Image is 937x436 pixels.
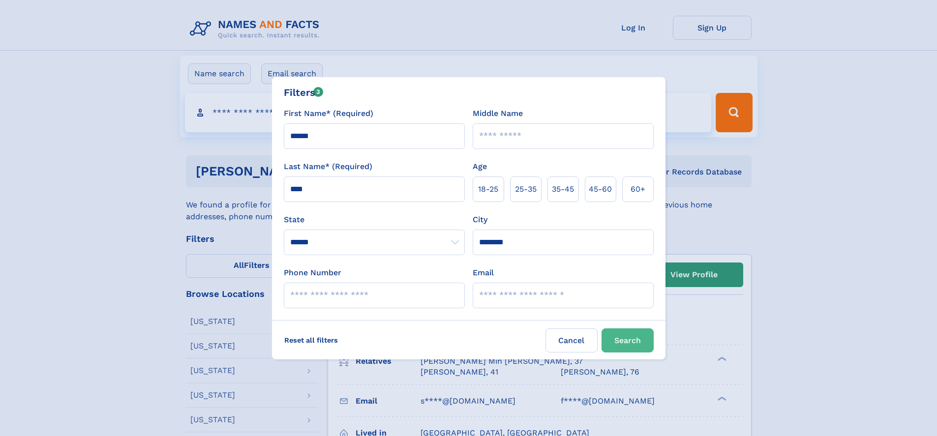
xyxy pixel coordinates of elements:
[473,267,494,279] label: Email
[473,161,487,173] label: Age
[515,183,537,195] span: 25‑35
[284,108,373,119] label: First Name* (Required)
[545,328,598,352] label: Cancel
[478,183,498,195] span: 18‑25
[284,161,372,173] label: Last Name* (Required)
[284,267,341,279] label: Phone Number
[278,328,344,352] label: Reset all filters
[473,108,523,119] label: Middle Name
[589,183,612,195] span: 45‑60
[473,214,487,226] label: City
[284,214,465,226] label: State
[284,85,324,100] div: Filters
[552,183,574,195] span: 35‑45
[631,183,645,195] span: 60+
[602,328,654,352] button: Search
